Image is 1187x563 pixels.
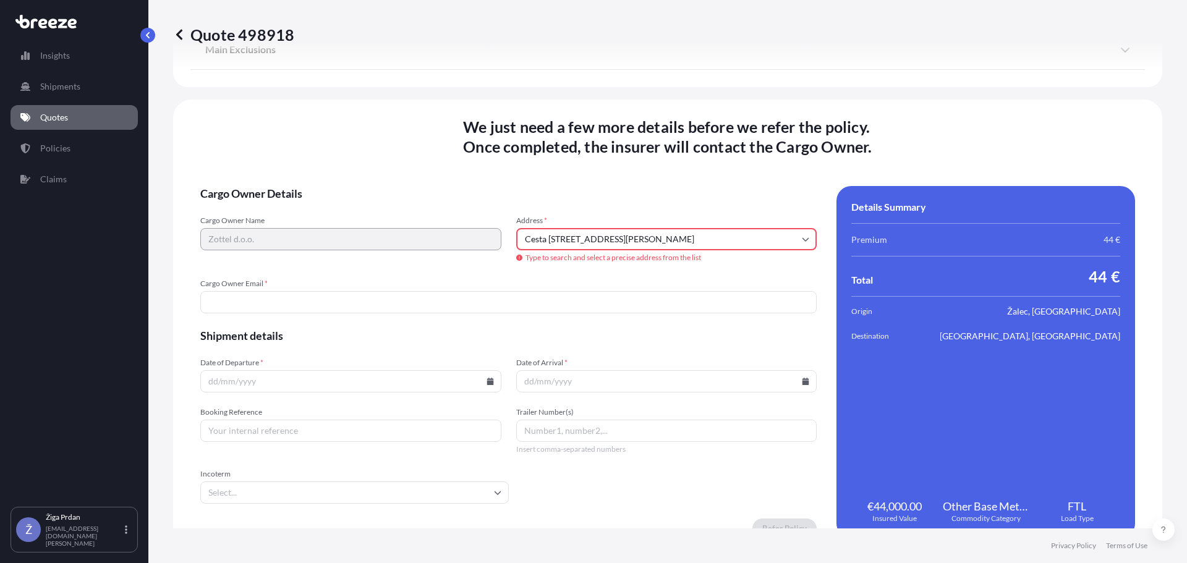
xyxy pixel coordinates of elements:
[851,201,926,213] span: Details Summary
[1104,234,1120,246] span: 44 €
[200,216,501,226] span: Cargo Owner Name
[940,330,1120,342] span: [GEOGRAPHIC_DATA], [GEOGRAPHIC_DATA]
[40,173,67,185] p: Claims
[46,525,122,547] p: [EMAIL_ADDRESS][DOMAIN_NAME][PERSON_NAME]
[40,142,70,155] p: Policies
[851,330,921,342] span: Destination
[200,481,509,504] input: Select...
[1089,266,1120,286] span: 44 €
[516,228,817,250] input: Cargo owner address
[1106,541,1147,551] a: Terms of Use
[200,469,509,479] span: Incoterm
[1068,499,1086,514] span: FTL
[516,216,817,226] span: Address
[11,105,138,130] a: Quotes
[516,420,817,442] input: Number1, number2,...
[1051,541,1096,551] a: Privacy Policy
[762,522,807,535] p: Refer Policy
[951,514,1021,523] span: Commodity Category
[40,111,68,124] p: Quotes
[200,358,501,368] span: Date of Departure
[11,136,138,161] a: Policies
[200,420,501,442] input: Your internal reference
[943,499,1029,514] span: Other Base Metals or Products
[851,305,921,318] span: Origin
[1061,514,1094,523] span: Load Type
[851,274,873,286] span: Total
[11,43,138,68] a: Insights
[25,523,32,536] span: Ž
[200,370,501,392] input: dd/mm/yyyy
[516,444,817,454] span: Insert comma-separated numbers
[200,279,817,289] span: Cargo Owner Email
[173,25,294,44] p: Quote 498918
[200,407,501,417] span: Booking Reference
[46,512,122,522] p: Žiga Prdan
[851,234,887,246] span: Premium
[516,370,817,392] input: dd/mm/yyyy
[516,253,817,263] span: Type to search and select a precise address from the list
[11,74,138,99] a: Shipments
[516,407,817,417] span: Trailer Number(s)
[200,186,817,201] span: Cargo Owner Details
[40,80,80,93] p: Shipments
[40,49,70,62] p: Insights
[752,519,817,538] button: Refer Policy
[11,167,138,192] a: Claims
[867,499,922,514] span: €44,000.00
[463,117,872,156] span: We just need a few more details before we refer the policy . Once completed, the insurer will con...
[1007,305,1120,318] span: Žalec, [GEOGRAPHIC_DATA]
[872,514,917,523] span: Insured Value
[516,358,817,368] span: Date of Arrival
[200,328,817,343] span: Shipment details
